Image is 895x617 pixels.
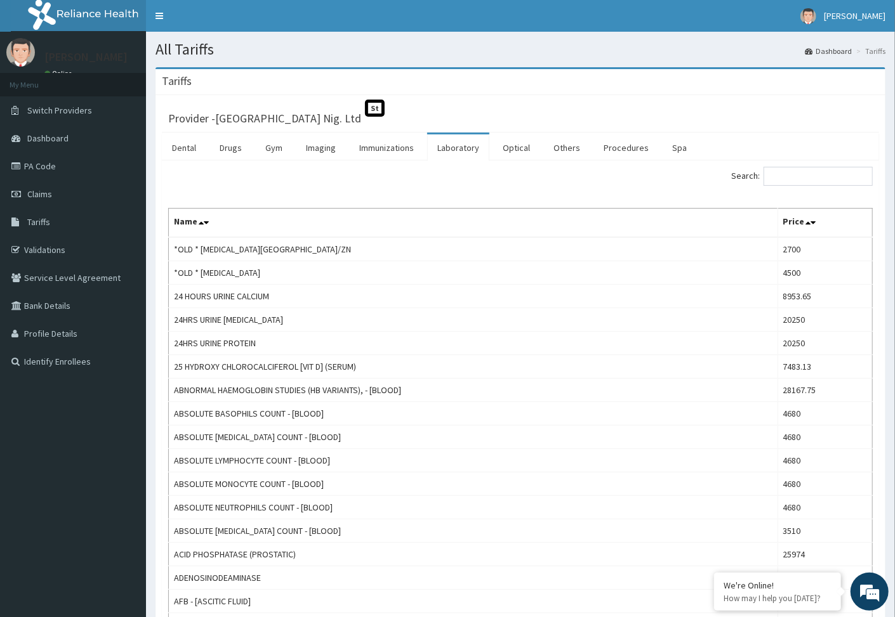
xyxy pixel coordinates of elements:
td: 25974 [778,543,872,566]
span: St [365,100,385,117]
a: Dental [162,134,206,161]
a: Drugs [209,134,252,161]
h3: Provider - [GEOGRAPHIC_DATA] Nig. Ltd [168,113,361,124]
h1: All Tariffs [156,41,885,58]
a: Laboratory [427,134,489,161]
div: Chat with us now [66,71,213,88]
a: Spa [662,134,697,161]
td: AFB - [ASCITIC FLUID] [169,590,778,613]
td: 7483.13 [778,355,872,379]
td: ABSOLUTE BASOPHILS COUNT - [BLOOD] [169,402,778,425]
td: ABSOLUTE LYMPHOCYTE COUNT - [BLOOD] [169,449,778,472]
th: Price [778,209,872,238]
td: 4680 [778,402,872,425]
td: 4680 [778,496,872,519]
label: Search: [731,167,873,186]
td: 4500 [778,261,872,285]
td: *OLD * [MEDICAL_DATA] [169,261,778,285]
div: Minimize live chat window [208,6,239,37]
td: 23490 [778,566,872,590]
td: 24 HOURS URINE CALCIUM [169,285,778,308]
a: Imaging [296,134,346,161]
a: Procedures [593,134,659,161]
p: How may I help you today? [724,593,832,604]
span: We're online! [74,160,175,288]
td: 20250 [778,308,872,332]
td: 3510 [778,519,872,543]
img: User Image [800,8,816,24]
h3: Tariffs [162,75,192,87]
td: ADENOSINODEAMINASE [169,566,778,590]
input: Search: [764,167,873,186]
li: Tariffs [853,46,885,56]
th: Name [169,209,778,238]
td: 28167.75 [778,379,872,402]
span: Tariffs [27,216,50,228]
td: 25 HYDROXY CHLOROCALCIFEROL [VIT D] (SERUM) [169,355,778,379]
td: 4680 [778,449,872,472]
div: We're Online! [724,580,832,591]
img: d_794563401_company_1708531726252_794563401 [23,63,51,95]
p: [PERSON_NAME] [44,51,128,63]
td: ACID PHOSPHATASE (PROSTATIC) [169,543,778,566]
span: Claims [27,188,52,200]
td: *OLD * [MEDICAL_DATA][GEOGRAPHIC_DATA]/ZN [169,237,778,261]
a: Optical [493,134,540,161]
td: ABSOLUTE [MEDICAL_DATA] COUNT - [BLOOD] [169,425,778,449]
td: 4680 [778,425,872,449]
td: ABSOLUTE MONOCYTE COUNT - [BLOOD] [169,472,778,496]
td: ABSOLUTE [MEDICAL_DATA] COUNT - [BLOOD] [169,519,778,543]
span: Switch Providers [27,105,92,116]
span: [PERSON_NAME] [824,10,885,22]
a: Dashboard [805,46,852,56]
a: Others [543,134,590,161]
a: Online [44,69,75,78]
td: 4680 [778,472,872,496]
td: 24HRS URINE [MEDICAL_DATA] [169,308,778,332]
td: ABNORMAL HAEMOGLOBIN STUDIES (HB VARIANTS), - [BLOOD] [169,379,778,402]
td: 24HRS URINE PROTEIN [169,332,778,355]
td: 2700 [778,237,872,261]
span: Dashboard [27,133,69,144]
a: Gym [255,134,293,161]
a: Immunizations [349,134,424,161]
td: 8953.65 [778,285,872,308]
textarea: Type your message and hit 'Enter' [6,346,242,391]
td: ABSOLUTE NEUTROPHILS COUNT - [BLOOD] [169,496,778,519]
img: User Image [6,38,35,67]
td: 20250 [778,332,872,355]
